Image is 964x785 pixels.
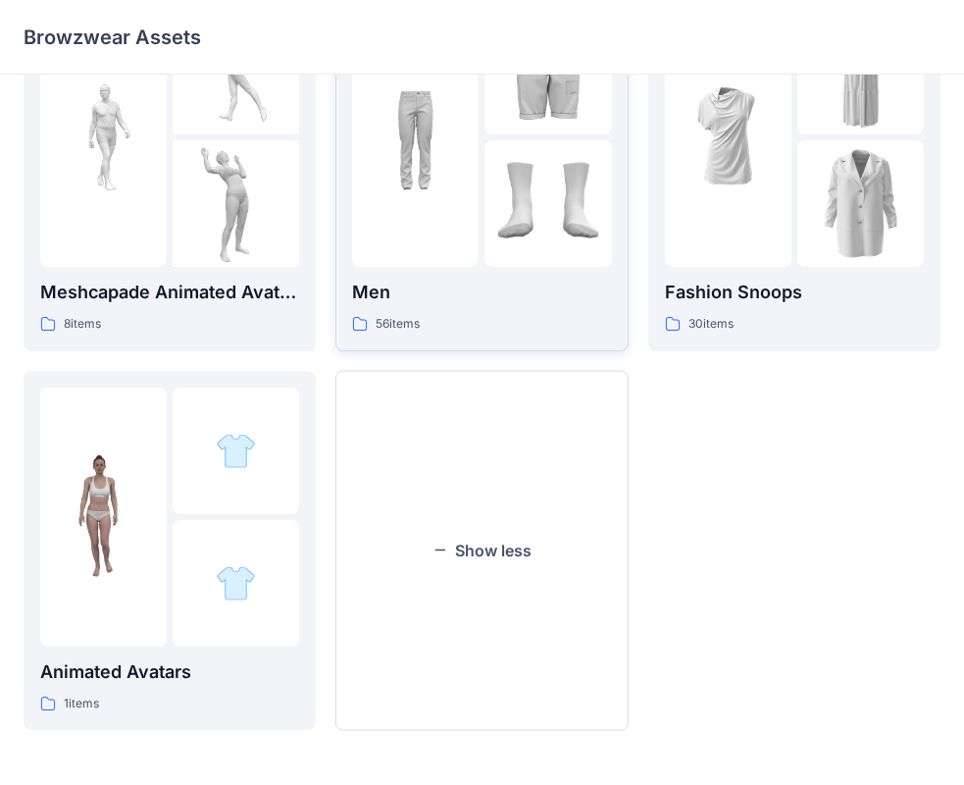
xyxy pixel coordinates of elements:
[64,314,101,335] p: 8 items
[376,314,420,335] p: 56 items
[24,24,201,51] p: Browzwear Assets
[24,371,316,731] a: folder 1folder 2folder 3Animated Avatars1items
[352,279,611,306] p: Men
[484,140,611,267] img: folder 3
[173,140,299,267] img: folder 3
[40,658,299,686] p: Animated Avatars
[335,371,628,731] button: Show less
[797,140,924,267] img: folder 3
[216,431,256,471] img: folder 2
[40,453,167,580] img: folder 1
[352,74,479,200] img: folder 1
[40,74,167,200] img: folder 1
[40,279,299,306] p: Meshcapade Animated Avatars
[665,279,924,306] p: Fashion Snoops
[665,74,791,200] img: folder 1
[216,563,256,603] img: folder 3
[688,314,734,335] p: 30 items
[64,694,99,714] p: 1 items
